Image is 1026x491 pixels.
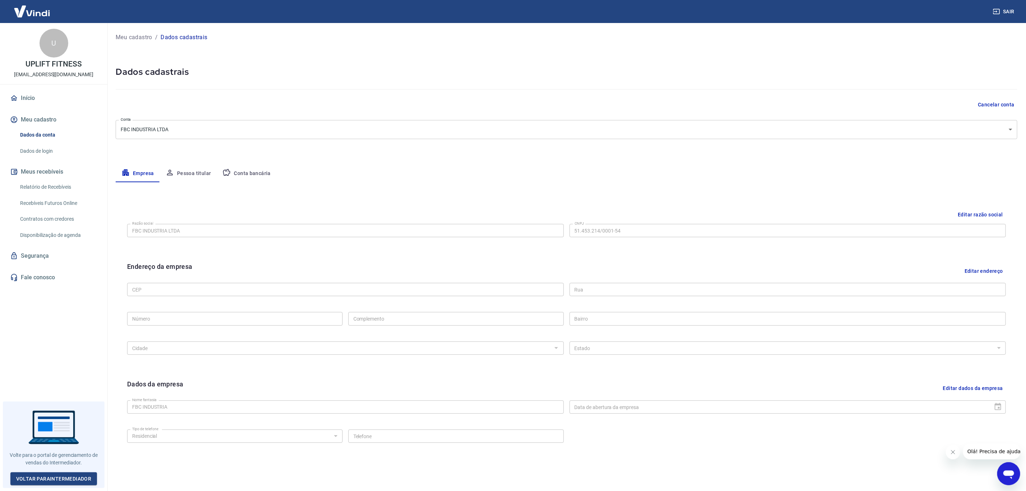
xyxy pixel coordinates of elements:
[161,33,207,42] p: Dados cadastrais
[17,228,99,243] a: Disponibilização de agenda
[575,221,584,226] label: CNPJ
[132,221,153,226] label: Razão social
[121,117,131,122] label: Conta
[116,165,160,182] button: Empresa
[997,462,1020,485] iframe: Button to launch messaging window
[9,90,99,106] a: Início
[17,196,99,211] a: Recebíveis Futuros Online
[992,5,1017,18] button: Sair
[962,262,1006,280] button: Editar endereço
[129,344,550,353] input: Digite aqui algumas palavras para buscar a cidade
[10,472,97,486] a: Voltar paraIntermediador
[9,0,55,22] img: Vindi
[9,164,99,180] button: Meus recebíveis
[9,112,99,128] button: Meu cadastro
[17,180,99,194] a: Relatório de Recebíveis
[217,165,277,182] button: Conta bancária
[4,5,60,11] span: Olá! Precisa de ajuda?
[17,212,99,226] a: Contratos com credores
[975,98,1017,111] button: Cancelar conta
[9,270,99,285] a: Fale conosco
[9,248,99,264] a: Segurança
[116,33,152,42] a: Meu cadastro
[160,165,217,182] button: Pessoa titular
[132,426,158,432] label: Tipo de telefone
[955,208,1006,221] button: Editar razão social
[127,262,192,280] h6: Endereço da empresa
[940,379,1006,398] button: Editar dados da empresa
[25,60,82,68] p: UPLIFT FITNESS
[40,29,68,58] div: U
[116,120,1017,139] div: FBC INDUSTRIA LTDA
[127,379,183,398] h6: Dados da empresa
[17,128,99,142] a: Dados da conta
[570,400,988,414] input: DD/MM/YYYY
[116,66,1017,78] h5: Dados cadastrais
[132,397,157,403] label: Nome fantasia
[14,71,93,78] p: [EMAIL_ADDRESS][DOMAIN_NAME]
[963,444,1020,459] iframe: Message from company
[17,144,99,159] a: Dados de login
[946,445,960,459] iframe: Close message
[155,33,158,42] p: /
